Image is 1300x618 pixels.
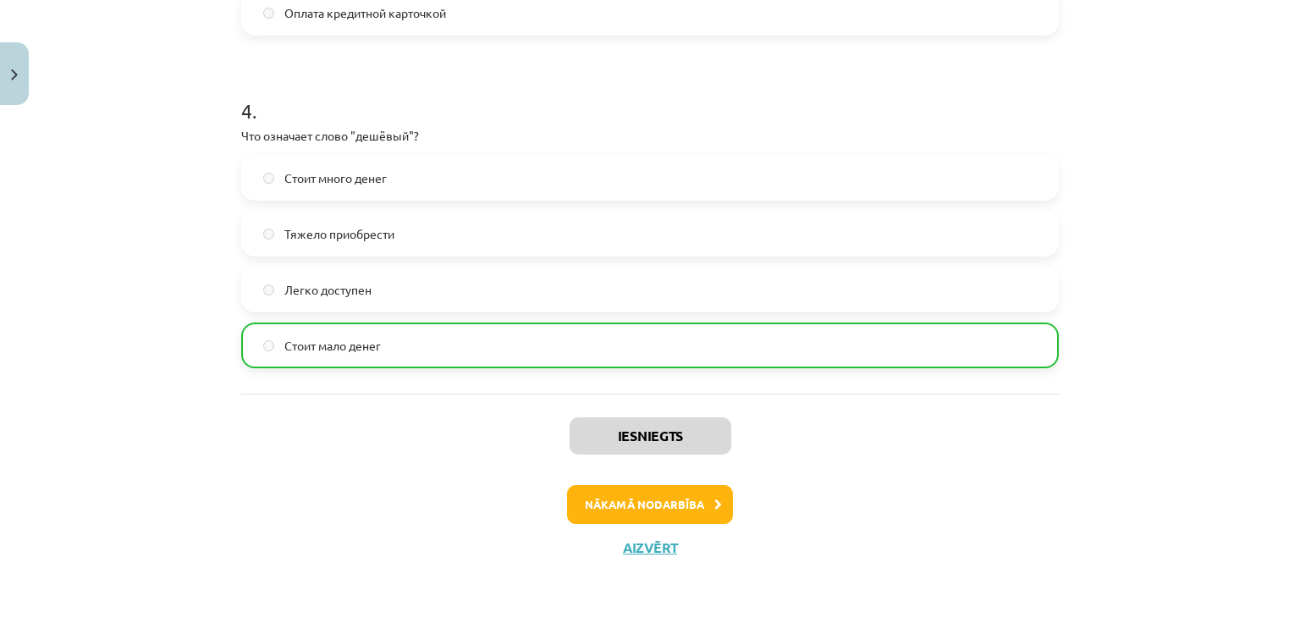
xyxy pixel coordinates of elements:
[618,539,682,556] button: Aizvērt
[284,4,446,22] span: Оплата кредитной карточкой
[241,127,1059,145] p: Что означает слово "дешёвый"?
[241,69,1059,122] h1: 4 .
[263,229,274,240] input: Тяжело приобрести
[263,8,274,19] input: Оплата кредитной карточкой
[263,173,274,184] input: Стоит много денег
[284,169,387,187] span: Стоит много денег
[11,69,18,80] img: icon-close-lesson-0947bae3869378f0d4975bcd49f059093ad1ed9edebbc8119c70593378902aed.svg
[284,337,381,355] span: Стоит мало денег
[284,225,394,243] span: Тяжело приобрести
[263,284,274,295] input: Легко доступен
[263,340,274,351] input: Стоит мало денег
[570,417,731,455] button: Iesniegts
[284,281,372,299] span: Легко доступен
[567,485,733,524] button: Nākamā nodarbība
